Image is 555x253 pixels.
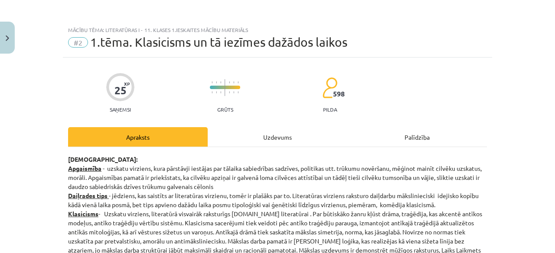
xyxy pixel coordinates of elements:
[68,210,98,218] strong: Klasicisms
[68,127,208,147] div: Apraksts
[68,37,88,48] span: #2
[68,27,487,33] div: Mācību tēma: Literatūras i - 11. klases 1.ieskaites mācību materiāls
[68,164,101,172] u: Apgaismība
[347,127,487,147] div: Palīdzība
[233,81,234,83] img: icon-short-line-57e1e144782c952c97e751825c79c345078a6d821885a25fce030b3d8c18986b.svg
[68,192,108,199] strong: Daiļrades tips
[217,106,233,112] p: Grūts
[106,106,134,112] p: Saņemsi
[229,81,230,83] img: icon-short-line-57e1e144782c952c97e751825c79c345078a6d821885a25fce030b3d8c18986b.svg
[216,81,217,83] img: icon-short-line-57e1e144782c952c97e751825c79c345078a6d821885a25fce030b3d8c18986b.svg
[238,91,238,93] img: icon-short-line-57e1e144782c952c97e751825c79c345078a6d821885a25fce030b3d8c18986b.svg
[333,90,345,98] span: 598
[322,77,337,99] img: students-c634bb4e5e11cddfef0936a35e636f08e4e9abd3cc4e673bd6f9a4125e45ecb1.svg
[220,81,221,83] img: icon-short-line-57e1e144782c952c97e751825c79c345078a6d821885a25fce030b3d8c18986b.svg
[323,106,337,112] p: pilda
[68,155,137,163] strong: [DEMOGRAPHIC_DATA]:
[216,91,217,93] img: icon-short-line-57e1e144782c952c97e751825c79c345078a6d821885a25fce030b3d8c18986b.svg
[220,91,221,93] img: icon-short-line-57e1e144782c952c97e751825c79c345078a6d821885a25fce030b3d8c18986b.svg
[6,35,9,41] img: icon-close-lesson-0947bae3869378f0d4975bcd49f059093ad1ed9edebbc8119c70593378902aed.svg
[212,81,212,83] img: icon-short-line-57e1e144782c952c97e751825c79c345078a6d821885a25fce030b3d8c18986b.svg
[229,91,230,93] img: icon-short-line-57e1e144782c952c97e751825c79c345078a6d821885a25fce030b3d8c18986b.svg
[212,91,212,93] img: icon-short-line-57e1e144782c952c97e751825c79c345078a6d821885a25fce030b3d8c18986b.svg
[124,81,130,86] span: XP
[225,79,225,96] img: icon-long-line-d9ea69661e0d244f92f715978eff75569469978d946b2353a9bb055b3ed8787d.svg
[90,35,347,49] span: 1.tēma. Klasicisms un tā iezīmes dažādos laikos
[238,81,238,83] img: icon-short-line-57e1e144782c952c97e751825c79c345078a6d821885a25fce030b3d8c18986b.svg
[114,84,127,96] div: 25
[233,91,234,93] img: icon-short-line-57e1e144782c952c97e751825c79c345078a6d821885a25fce030b3d8c18986b.svg
[208,127,347,147] div: Uzdevums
